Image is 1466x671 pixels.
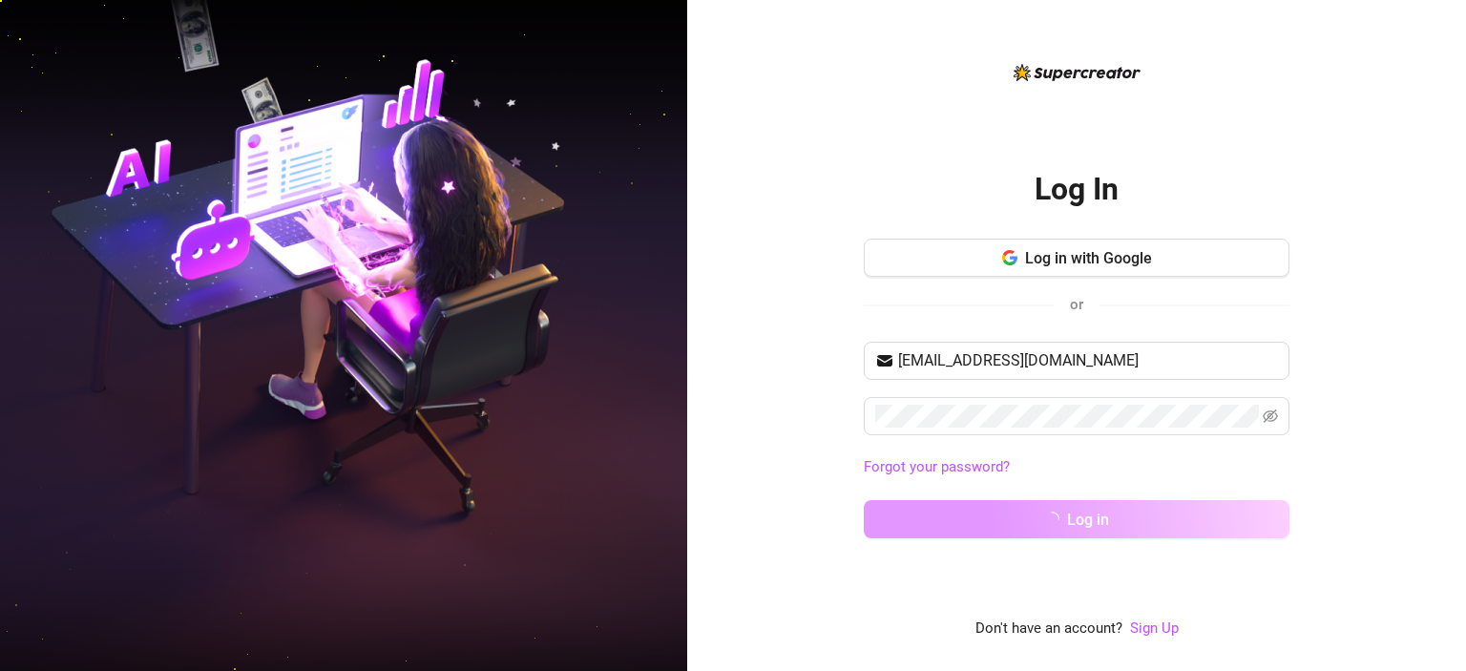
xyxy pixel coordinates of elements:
img: logo-BBDzfeDw.svg [1014,64,1141,81]
span: loading [1041,509,1061,529]
span: or [1070,296,1083,313]
a: Forgot your password? [864,458,1010,475]
h2: Log In [1035,170,1119,209]
button: Log in with Google [864,239,1289,277]
button: Log in [864,500,1289,538]
span: Log in with Google [1025,249,1152,267]
span: Log in [1067,511,1109,529]
span: Don't have an account? [975,618,1122,640]
a: Forgot your password? [864,456,1289,479]
span: eye-invisible [1263,409,1278,424]
a: Sign Up [1130,618,1179,640]
a: Sign Up [1130,619,1179,637]
input: Your email [898,349,1278,372]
